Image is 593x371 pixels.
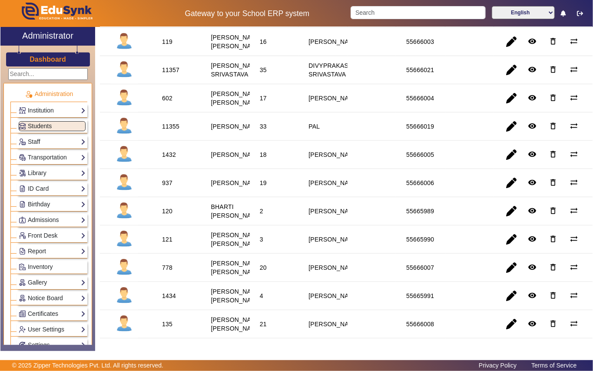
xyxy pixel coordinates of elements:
[308,291,360,300] div: [PERSON_NAME]
[406,122,434,131] div: 55666019
[113,341,135,363] img: profile.png
[211,151,262,158] staff-with-status: [PERSON_NAME]
[570,291,578,300] mat-icon: sync_alt
[527,360,581,371] a: Terms of Service
[162,66,179,74] div: 11357
[406,207,434,215] div: 55665989
[113,87,135,109] img: profile.png
[260,122,267,131] div: 33
[260,37,267,46] div: 16
[570,37,578,46] mat-icon: sync_alt
[406,37,434,46] div: 55666003
[528,235,537,243] mat-icon: remove_red_eye
[260,320,267,328] div: 21
[211,203,262,219] staff-with-status: BHARTI [PERSON_NAME]
[406,179,434,187] div: 55666006
[528,206,537,215] mat-icon: remove_red_eye
[211,288,262,304] staff-with-status: [PERSON_NAME] [PERSON_NAME]
[211,62,262,78] staff-with-status: [PERSON_NAME] SRIVASTAVA
[308,179,360,187] div: [PERSON_NAME]
[260,207,263,215] div: 2
[528,178,537,187] mat-icon: remove_red_eye
[308,235,360,244] div: [PERSON_NAME]
[406,235,434,244] div: 55665990
[211,123,262,130] staff-with-status: [PERSON_NAME]
[351,6,486,19] input: Search
[162,37,172,46] div: 119
[570,235,578,243] mat-icon: sync_alt
[570,178,578,187] mat-icon: sync_alt
[406,66,434,74] div: 55666021
[8,68,88,80] input: Search...
[308,122,320,131] div: PAL
[528,263,537,272] mat-icon: remove_red_eye
[211,34,262,50] staff-with-status: [PERSON_NAME] [PERSON_NAME]
[308,61,353,79] div: DIVYPRAKASH SRIVASTAVA
[260,235,263,244] div: 3
[162,122,179,131] div: 11355
[113,257,135,278] img: profile.png
[162,291,176,300] div: 1434
[528,319,537,328] mat-icon: remove_red_eye
[406,263,434,272] div: 55666007
[211,232,262,247] staff-with-status: [PERSON_NAME] [PERSON_NAME]
[549,206,557,215] mat-icon: delete_outline
[260,179,267,187] div: 19
[19,121,86,131] a: Students
[260,263,267,272] div: 20
[162,320,172,328] div: 135
[211,260,262,275] staff-with-status: [PERSON_NAME] [PERSON_NAME]
[0,27,95,46] a: Administrator
[211,316,262,332] staff-with-status: [PERSON_NAME] [PERSON_NAME]
[570,93,578,102] mat-icon: sync_alt
[30,55,66,63] h3: Dashboard
[19,262,86,272] a: Inventory
[549,263,557,272] mat-icon: delete_outline
[162,263,172,272] div: 778
[528,37,537,46] mat-icon: remove_red_eye
[549,65,557,74] mat-icon: delete_outline
[211,179,262,186] staff-with-status: [PERSON_NAME]
[28,123,52,129] span: Students
[113,313,135,335] img: profile.png
[260,94,267,103] div: 17
[474,360,521,371] a: Privacy Policy
[260,66,267,74] div: 35
[549,122,557,130] mat-icon: delete_outline
[28,263,53,270] span: Inventory
[406,320,434,328] div: 55666008
[113,229,135,250] img: profile.png
[528,150,537,159] mat-icon: remove_red_eye
[113,59,135,81] img: profile.png
[19,123,26,129] img: Students.png
[113,144,135,166] img: profile.png
[528,65,537,74] mat-icon: remove_red_eye
[308,150,360,159] div: [PERSON_NAME]
[549,150,557,159] mat-icon: delete_outline
[528,291,537,300] mat-icon: remove_red_eye
[570,65,578,74] mat-icon: sync_alt
[10,89,87,99] p: Administration
[570,263,578,272] mat-icon: sync_alt
[19,264,26,270] img: Inventory.png
[549,235,557,243] mat-icon: delete_outline
[549,291,557,300] mat-icon: delete_outline
[260,291,263,300] div: 4
[308,94,360,103] div: [PERSON_NAME]
[308,207,360,215] div: [PERSON_NAME]
[162,207,172,215] div: 120
[113,285,135,307] img: profile.png
[113,116,135,137] img: profile.png
[162,179,172,187] div: 937
[22,30,73,41] h2: Administrator
[570,319,578,328] mat-icon: sync_alt
[25,90,33,98] img: Administration.png
[549,319,557,328] mat-icon: delete_outline
[162,94,172,103] div: 602
[162,150,176,159] div: 1432
[528,122,537,130] mat-icon: remove_red_eye
[113,172,135,194] img: profile.png
[29,55,66,64] a: Dashboard
[308,263,360,272] div: [PERSON_NAME]
[308,320,360,328] div: [PERSON_NAME]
